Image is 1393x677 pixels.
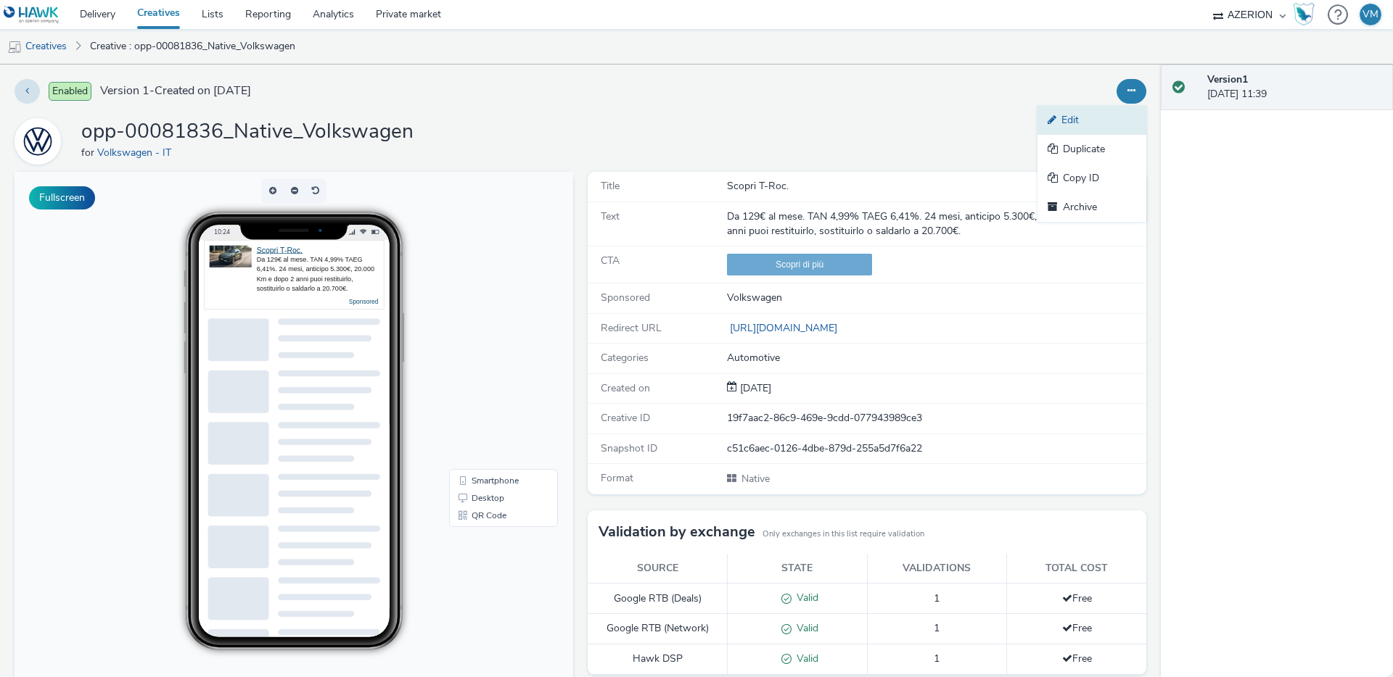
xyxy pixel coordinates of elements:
span: Snapshot ID [601,441,657,455]
img: mobile [7,40,22,54]
div: Creation 12 September 2025, 11:39 [737,381,771,396]
div: [DATE] 11:39 [1207,72,1381,102]
a: Scopri T-Roc. [242,74,288,83]
span: 10:24 [200,56,215,64]
span: for [81,146,97,159]
li: Desktop [437,317,541,335]
th: Source [588,554,728,583]
a: Copy ID [1037,164,1146,193]
span: [DATE] [737,381,771,395]
span: Categories [601,351,649,365]
div: c51c6aec-0126-4dbe-879d-255a5d7f6a22 [727,441,1145,456]
th: State [728,554,868,583]
span: 1 [934,652,940,665]
a: Archive [1037,193,1146,222]
div: VM [1363,4,1378,25]
img: undefined Logo [4,6,59,24]
span: Valid [792,652,818,665]
th: Validations [867,554,1007,583]
a: [URL][DOMAIN_NAME] [727,321,843,335]
div: Volkswagen [727,291,1145,305]
span: Native [740,472,770,486]
a: Sponsored [334,126,364,133]
span: Valid [792,591,818,605]
span: Created on [601,381,650,395]
img: Hawk Academy [1293,3,1315,26]
a: Edit [1037,106,1146,135]
span: Enabled [49,82,91,101]
div: Scopri T-Roc. [727,179,1145,194]
span: CTA [601,254,620,267]
a: Hawk Academy [1293,3,1320,26]
span: Version 1 - Created on [DATE] [100,83,251,99]
span: Free [1062,591,1092,605]
h1: opp-00081836_Native_Volkswagen [81,118,414,146]
li: QR Code [437,335,541,352]
strong: Version 1 [1207,72,1248,86]
span: Desktop [457,322,490,331]
span: QR Code [457,339,492,348]
a: Volkswagen - IT [15,134,67,148]
span: Text [601,209,620,223]
th: Total cost [1007,554,1147,583]
a: Duplicate [1037,135,1146,164]
div: 19f7aac2-86c9-469e-9cdd-077943989ce3 [727,411,1145,425]
span: Smartphone [457,304,504,313]
span: Redirect URL [601,321,662,335]
span: Sponsored [601,291,650,304]
div: Automotive [727,351,1145,365]
span: Format [601,471,633,485]
span: Valid [792,621,818,635]
h3: Validation by exchange [599,521,755,543]
div: Da 129€ al mese. TAN 4,99% TAEG 6,41%. 24 mesi, anticipo 5.300€, 20.000 Km e dopo 2 anni puoi res... [242,83,364,122]
div: Da 129€ al mese. TAN 4,99% TAEG 6,41%. 24 mesi, anticipo 5.300€, 20.000 Km e dopo 2 anni puoi res... [727,209,1145,239]
span: Free [1062,652,1092,665]
li: Smartphone [437,300,541,317]
span: Free [1062,621,1092,635]
td: Hawk DSP [588,644,728,675]
span: Title [601,179,620,193]
td: Google RTB (Network) [588,614,728,644]
img: Volkswagen - IT [17,120,59,162]
td: Google RTB (Deals) [588,583,728,614]
a: Creative : opp-00081836_Native_Volkswagen [83,29,303,64]
span: 1 [934,621,940,635]
span: 1 [934,591,940,605]
span: Creative ID [601,411,650,425]
small: Only exchanges in this list require validation [763,528,924,540]
button: Fullscreen [29,186,95,209]
a: Volkswagen - IT [97,146,177,159]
